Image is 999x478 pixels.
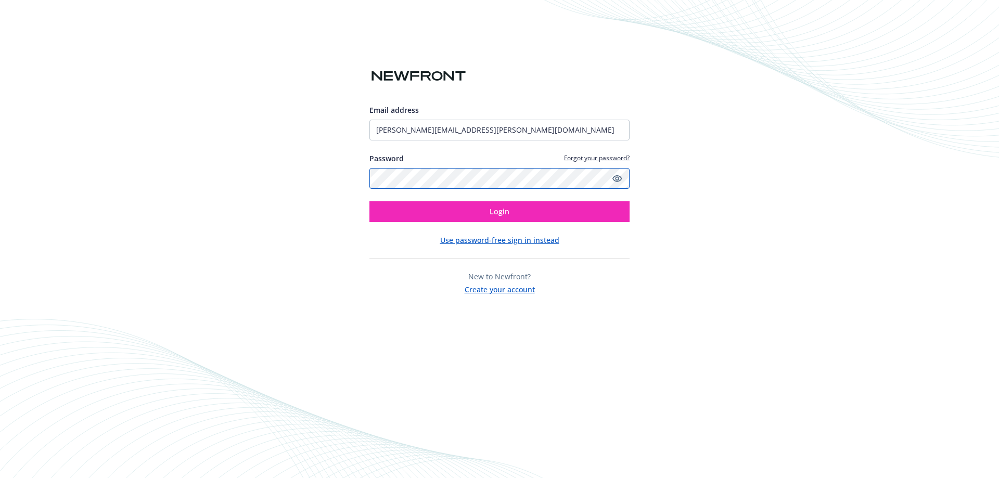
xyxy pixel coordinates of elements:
[611,172,623,185] a: Show password
[369,201,630,222] button: Login
[490,206,509,216] span: Login
[465,282,535,295] button: Create your account
[564,153,630,162] a: Forgot your password?
[440,235,559,246] button: Use password-free sign in instead
[468,272,531,281] span: New to Newfront?
[369,105,419,115] span: Email address
[369,168,630,189] input: Enter your password
[369,153,404,164] label: Password
[369,67,468,85] img: Newfront logo
[369,120,630,140] input: Enter your email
